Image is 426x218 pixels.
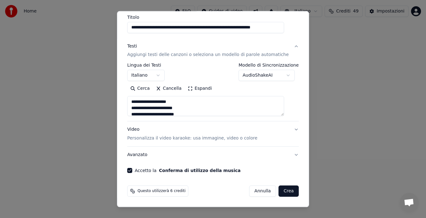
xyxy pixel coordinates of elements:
[135,169,240,173] label: Accetto la
[127,38,299,63] button: TestiAggiungi testi delle canzoni o seleziona un modello di parole automatiche
[127,84,153,94] button: Cerca
[185,84,215,94] button: Espandi
[127,122,299,147] button: VideoPersonalizza il video karaoke: usa immagine, video o colore
[138,189,186,194] span: Questo utilizzerà 6 crediti
[249,186,276,197] button: Annulla
[127,147,299,163] button: Avanzato
[127,63,299,121] div: TestiAggiungi testi delle canzoni o seleziona un modello di parole automatiche
[239,63,299,68] label: Modello di Sincronizzazione
[127,15,299,19] label: Titolo
[127,43,137,49] div: Testi
[127,52,289,58] p: Aggiungi testi delle canzoni o seleziona un modello di parole automatiche
[127,63,165,68] label: Lingua dei Testi
[127,127,257,142] div: Video
[127,135,257,142] p: Personalizza il video karaoke: usa immagine, video o colore
[153,84,185,94] button: Cancella
[159,169,241,173] button: Accetto la
[279,186,299,197] button: Crea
